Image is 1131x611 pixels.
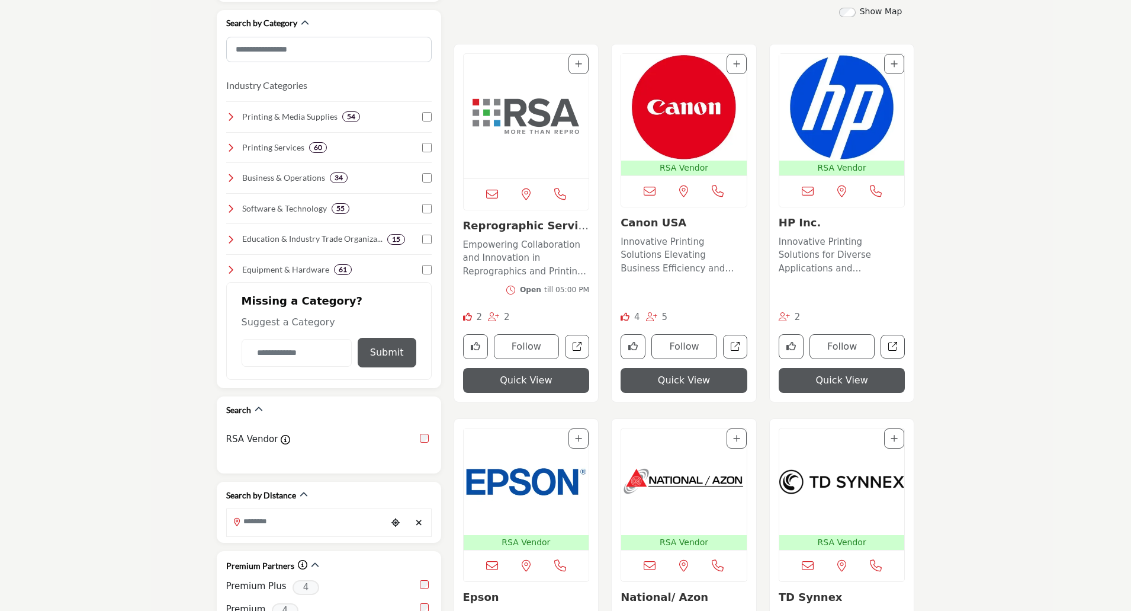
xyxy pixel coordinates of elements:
a: Open hp-inc in new tab [881,335,905,359]
p: RSA Vendor [624,536,744,549]
a: Open Listing in new tab [779,54,905,175]
img: Reprographic Services Association (RSA) [464,54,589,178]
img: National/ Azon [621,428,747,535]
p: RSA Vendor [782,162,902,174]
img: TD Synnex [779,428,905,535]
button: Industry Categories [226,78,307,92]
p: RSA Vendor [466,536,587,549]
a: Innovative Printing Solutions for Diverse Applications and Exceptional Results Operating at the f... [779,232,905,276]
p: Innovative Printing Solutions for Diverse Applications and Exceptional Results Operating at the f... [779,235,905,276]
h2: Premium Partners [226,560,294,572]
div: 34 Results For Business & Operations [330,172,348,183]
h3: HP Inc. [779,216,905,229]
button: Quick View [779,368,905,393]
div: Followers [488,311,510,324]
input: Select Education & Industry Trade Organizations checkbox [422,235,432,244]
label: RSA Vendor [226,433,278,446]
p: RSA Vendor [782,536,902,549]
h3: National/ Azon [621,591,747,604]
span: 2 [476,312,482,322]
a: Add To List [733,434,740,443]
button: Follow [651,334,717,359]
button: Like company [621,334,645,359]
i: Likes [621,312,629,321]
a: Open Listing in new tab [621,54,747,175]
a: Add To List [891,434,898,443]
h3: Epson [463,591,590,604]
button: Quick View [621,368,747,393]
button: Follow [809,334,875,359]
a: Empowering Collaboration and Innovation in Reprographics and Printing Across [GEOGRAPHIC_DATA] In... [463,235,590,279]
i: Likes [463,312,472,321]
div: 54 Results For Printing & Media Supplies [342,111,360,122]
a: Open canon-usa in new tab [723,335,747,359]
button: Submit [358,338,416,367]
div: 15 Results For Education & Industry Trade Organizations [387,234,405,245]
input: select Premium Plus checkbox [420,580,429,589]
b: 54 [347,113,355,121]
b: 15 [392,235,400,244]
a: Open reprographic-services-association-rsa in new tab [565,335,589,359]
a: Add To List [733,59,740,69]
b: 55 [336,204,345,213]
h3: Reprographic Services Association (RSA) [463,219,590,232]
span: 5 [662,312,668,322]
p: Innovative Printing Solutions Elevating Business Efficiency and Connectivity With a strong footho... [621,235,747,276]
div: Clear search location [410,510,428,536]
input: RSA Vendor checkbox [420,434,429,443]
h4: Education & Industry Trade Organizations: Connect with industry leaders, trade groups, and profes... [242,233,383,245]
h2: Search by Category [226,17,297,29]
span: 4 [293,580,319,595]
b: 60 [314,143,322,152]
p: Empowering Collaboration and Innovation in Reprographics and Printing Across [GEOGRAPHIC_DATA] In... [463,238,590,279]
img: HP Inc. [779,54,905,161]
h4: Printing Services: Professional printing solutions, including large-format, digital, and offset p... [242,142,304,153]
span: 4 [634,312,640,322]
input: Category Name [242,339,352,367]
button: Quick View [463,368,590,393]
span: Open [520,286,541,294]
input: Select Equipment & Hardware checkbox [422,265,432,274]
h2: Search [226,404,251,416]
div: 55 Results For Software & Technology [332,203,349,214]
button: Like company [463,334,488,359]
img: Epson [464,428,589,535]
button: Opentill 05:00 PM [506,284,589,295]
a: Open Listing in new tab [464,428,589,550]
span: Suggest a Category [242,316,335,328]
a: Add To List [575,59,582,69]
input: Search Category [226,37,432,62]
div: Followers [779,311,801,324]
div: Followers [646,311,668,324]
a: Epson [463,591,499,603]
a: Reprographic Service... [463,219,589,245]
a: National/ Azon [621,591,708,603]
a: Add To List [575,434,582,443]
input: Select Software & Technology checkbox [422,204,432,213]
input: Select Business & Operations checkbox [422,173,432,183]
h3: TD Synnex [779,591,905,604]
label: Show Map [860,5,902,18]
h4: Software & Technology: Advanced software and digital tools for print management, automation, and ... [242,203,327,215]
div: 60 Results For Printing Services [309,142,327,153]
h2: Search by Distance [226,490,296,501]
div: till 05:00 PM [520,284,589,295]
a: HP Inc. [779,216,821,229]
h4: Business & Operations: Essential resources for financial management, marketing, and operations to... [242,172,325,184]
h2: Missing a Category? [242,295,416,316]
div: 61 Results For Equipment & Hardware [334,264,352,275]
a: Open Listing in new tab [464,54,589,178]
input: Select Printing Services checkbox [422,143,432,152]
b: 34 [335,174,343,182]
b: 61 [339,265,347,274]
h4: Printing & Media Supplies: A wide range of high-quality paper, films, inks, and specialty materia... [242,111,338,123]
input: Select Printing & Media Supplies checkbox [422,112,432,121]
a: Add To List [891,59,898,69]
img: Canon USA [621,54,747,161]
span: 2 [795,312,801,322]
a: Open Listing in new tab [621,428,747,550]
a: TD Synnex [779,591,843,603]
a: Open Listing in new tab [779,428,905,550]
button: Follow [494,334,560,359]
input: Search Location [227,510,387,533]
